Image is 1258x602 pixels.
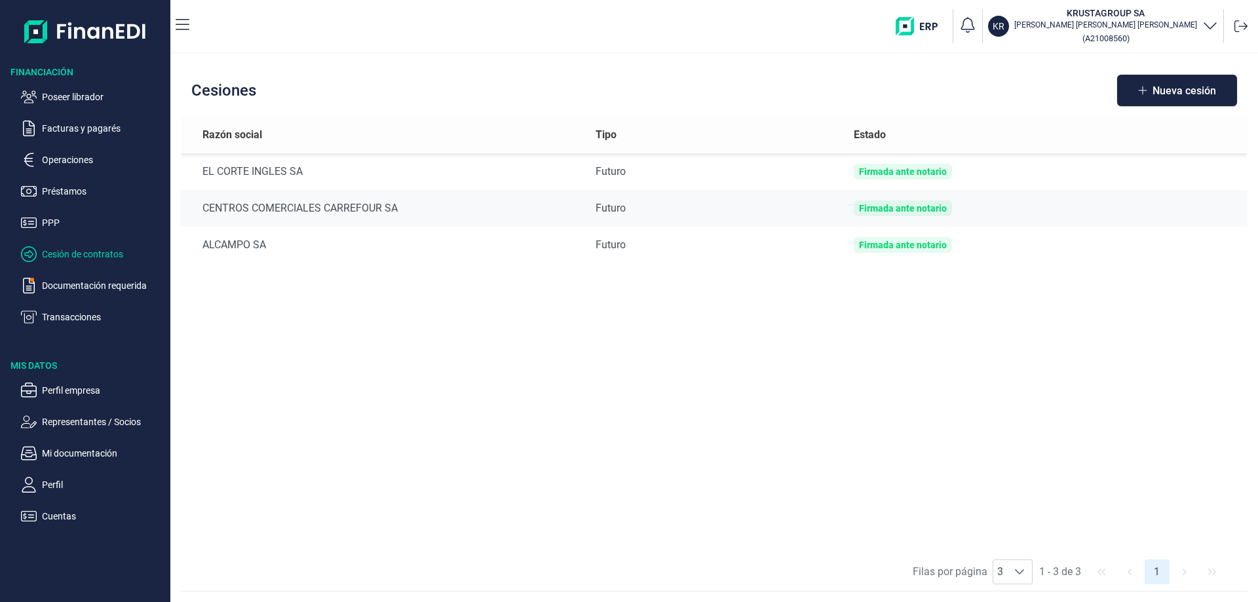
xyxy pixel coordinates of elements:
[42,89,165,105] p: Poseer librador
[21,183,165,199] button: Préstamos
[42,477,165,493] p: Perfil
[42,414,165,430] p: Representantes / Socios
[1117,75,1237,106] button: Nueva cesión
[42,215,165,231] p: PPP
[1082,33,1130,43] small: Copiar cif
[859,166,947,177] div: Firmada ante notario
[42,183,165,199] p: Préstamos
[42,383,165,398] p: Perfil empresa
[596,164,833,179] div: Futuro
[21,477,165,493] button: Perfil
[854,127,886,143] span: Estado
[21,121,165,136] button: Facturas y pagarés
[896,17,947,35] img: erp
[42,445,165,461] p: Mi documentación
[859,203,947,214] div: Firmada ante notario
[21,414,165,430] button: Representantes / Socios
[21,309,165,325] button: Transacciones
[21,89,165,105] button: Poseer librador
[202,164,575,179] div: EL CORTE INGLES SA
[21,508,165,524] button: Cuentas
[42,508,165,524] p: Cuentas
[1145,559,1170,584] button: Page 1
[42,121,165,136] p: Facturas y pagarés
[191,81,256,100] h2: Cesiones
[913,564,987,580] span: Filas por página
[596,127,617,143] span: Tipo
[1014,7,1197,20] h3: KRUSTAGROUP SA
[42,246,165,262] p: Cesión de contratos
[21,445,165,461] button: Mi documentación
[596,237,833,253] div: Futuro
[859,240,947,250] div: Firmada ante notario
[596,200,833,216] div: Futuro
[1034,559,1086,584] span: 1 - 3 de 3
[21,215,165,231] button: PPP
[993,560,1007,584] span: 3
[202,127,262,143] span: Razón social
[202,200,575,216] div: CENTROS COMERCIALES CARREFOUR SA
[21,152,165,168] button: Operaciones
[988,7,1218,46] button: KRKRUSTAGROUP SA[PERSON_NAME] [PERSON_NAME] [PERSON_NAME](A21008560)
[1014,20,1197,30] p: [PERSON_NAME] [PERSON_NAME] [PERSON_NAME]
[993,20,1004,33] p: KR
[21,278,165,293] button: Documentación requerida
[1153,86,1216,96] span: Nueva cesión
[42,278,165,293] p: Documentación requerida
[21,246,165,262] button: Cesión de contratos
[24,10,147,52] img: Logo de aplicación
[42,152,165,168] p: Operaciones
[42,309,165,325] p: Transacciones
[202,237,575,253] div: ALCAMPO SA
[21,383,165,398] button: Perfil empresa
